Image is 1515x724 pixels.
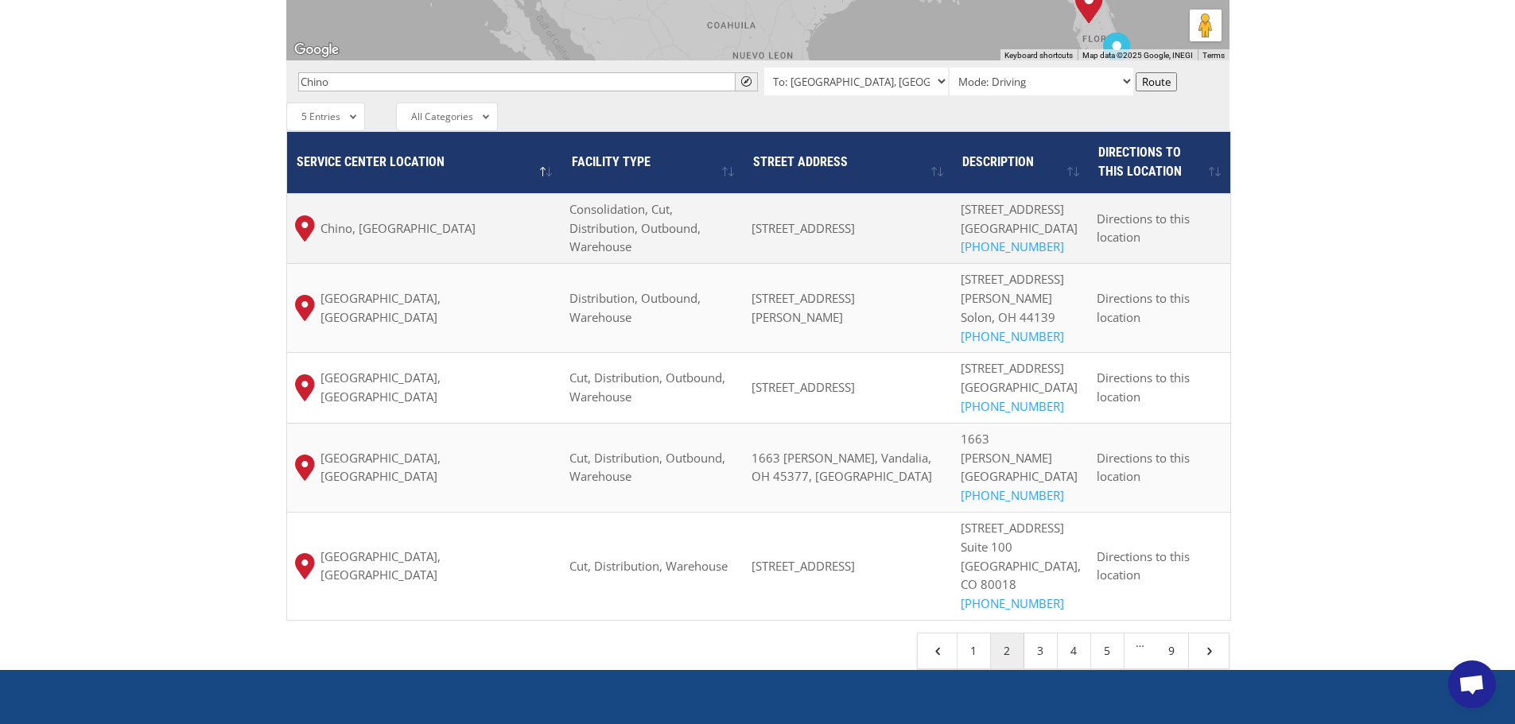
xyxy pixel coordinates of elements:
button: Drag Pegman onto the map to open Street View [1190,10,1222,41]
span: [GEOGRAPHIC_DATA], [GEOGRAPHIC_DATA] [320,369,554,407]
span: Map data ©2025 Google, INEGI [1082,51,1193,60]
img: xgs-icon-map-pin-red.svg [295,374,315,401]
span: [STREET_ADDRESS] [752,220,855,236]
div: [STREET_ADDRESS] [961,519,1081,538]
span: [GEOGRAPHIC_DATA] [961,220,1078,236]
span: 5 [1202,644,1216,658]
a: Terms [1202,51,1225,60]
img: xgs-icon-map-pin-red.svg [295,215,315,242]
span: All Categories [411,110,473,123]
p: [STREET_ADDRESS][PERSON_NAME] Solon, OH 44139 [961,270,1081,346]
span: [STREET_ADDRESS] [752,379,855,395]
span: Service center location [297,154,445,169]
span: Consolidation, Cut, Distribution, Outbound, Warehouse [569,201,701,255]
span: … [1125,633,1156,668]
img: xgs-icon-map-pin-red.svg [295,295,315,321]
a: [PHONE_NUMBER] [961,238,1064,254]
span: Distribution, Outbound, Warehouse [569,290,701,325]
th: Directions to this location: activate to sort column ascending [1089,132,1230,193]
span: Description [962,154,1034,169]
span: [GEOGRAPHIC_DATA], [GEOGRAPHIC_DATA] [320,548,554,586]
span: [STREET_ADDRESS] [961,360,1064,376]
th: Description : activate to sort column ascending [953,132,1089,193]
th: Service center location : activate to sort column descending [287,132,562,193]
span:  [741,76,752,87]
span: [STREET_ADDRESS] [752,558,855,574]
button: Route [1136,72,1177,91]
div: [GEOGRAPHIC_DATA], CO 80018 [961,557,1081,595]
a: [PHONE_NUMBER] [961,398,1064,414]
a: [PHONE_NUMBER] [961,595,1064,611]
th: Street Address: activate to sort column ascending [744,132,953,193]
button: Keyboard shortcuts [1004,50,1073,61]
a: 2 [991,633,1024,668]
img: Google [290,40,343,60]
span: Street Address [753,154,848,169]
span: Directions to this location [1097,211,1190,246]
span: [GEOGRAPHIC_DATA], [GEOGRAPHIC_DATA] [320,289,554,327]
th: Facility Type : activate to sort column ascending [561,132,743,193]
span: 1663 [PERSON_NAME], Vandalia, OH 45377, [GEOGRAPHIC_DATA] [752,450,932,485]
a: 9 [1156,633,1189,668]
div: Miami, FL [1103,32,1131,70]
span: Facility Type [572,154,651,169]
a: [PHONE_NUMBER] [961,487,1064,503]
a: 4 [1058,633,1091,668]
a: Open chat [1448,660,1496,708]
img: xgs-icon-map-pin-red.svg [295,455,315,481]
span: Cut, Distribution, Warehouse [569,558,728,574]
span: 4 [930,644,945,658]
span: [GEOGRAPHIC_DATA] [961,379,1078,395]
a: [PHONE_NUMBER] [961,328,1064,344]
span: 5 Entries [301,110,340,123]
a: Open this area in Google Maps (opens a new window) [290,40,343,60]
button:  [735,72,758,91]
a: 5 [1091,633,1125,668]
span: Directions to this location [1097,370,1190,405]
span: Directions to this location [1097,290,1190,325]
img: xgs-icon-map-pin-red.svg [295,553,315,579]
span: Cut, Distribution, Outbound, Warehouse [569,450,725,485]
span: Directions to this location [1098,145,1182,179]
span: [STREET_ADDRESS] [961,201,1064,217]
p: 1663 [PERSON_NAME] [GEOGRAPHIC_DATA] [961,430,1081,505]
span: [STREET_ADDRESS][PERSON_NAME] [752,290,855,325]
span: [GEOGRAPHIC_DATA], [GEOGRAPHIC_DATA] [320,449,554,487]
a: 3 [1024,633,1058,668]
span: Chino, [GEOGRAPHIC_DATA] [320,219,476,238]
div: Suite 100 [961,538,1081,557]
a: 1 [958,633,991,668]
span: Directions to this location [1097,450,1190,485]
span: Directions to this location [1097,548,1190,583]
span: Cut, Distribution, Outbound, Warehouse [569,370,725,405]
